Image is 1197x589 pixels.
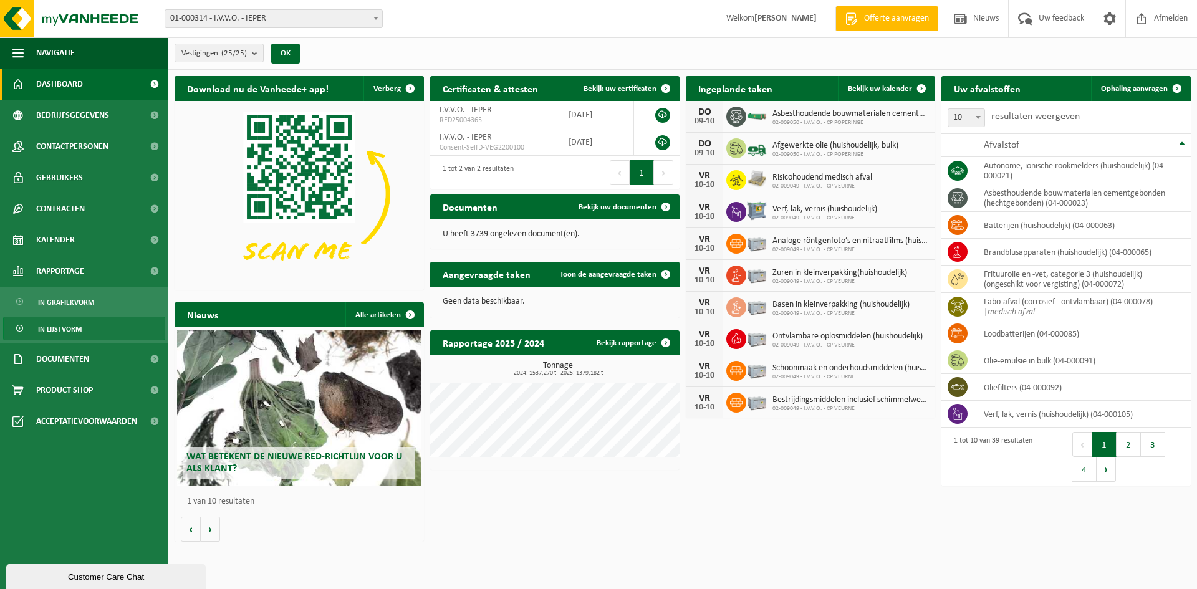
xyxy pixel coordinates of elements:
[1072,457,1097,482] button: 4
[430,194,510,219] h2: Documenten
[373,85,401,93] span: Verberg
[772,395,929,405] span: Bestrijdingsmiddelen inclusief schimmelwerende beschermingsmiddelen (huishoudeli...
[443,297,667,306] p: Geen data beschikbaar.
[560,271,656,279] span: Toon de aangevraagde taken
[187,497,418,506] p: 1 van 10 resultaten
[941,76,1033,100] h2: Uw afvalstoffen
[692,276,717,285] div: 10-10
[746,359,767,380] img: PB-LB-0680-HPE-GY-11
[363,76,423,101] button: Verberg
[772,119,929,127] span: 02-009050 - I.V.V.O. - CP POPERINGE
[181,44,247,63] span: Vestigingen
[440,143,549,153] span: Consent-SelfD-VEG2200100
[772,214,877,222] span: 02-009049 - I.V.V.O. - CP VEURNE
[440,105,492,115] span: I.V.V.O. - IEPER
[974,374,1191,401] td: oliefilters (04-000092)
[772,246,929,254] span: 02-009049 - I.V.V.O. - CP VEURNE
[772,278,907,285] span: 02-009049 - I.V.V.O. - CP VEURNE
[436,362,680,376] h3: Tonnage
[974,157,1191,184] td: autonome, ionische rookmelders (huishoudelijk) (04-000021)
[36,69,83,100] span: Dashboard
[991,112,1080,122] label: resultaten weergeven
[436,370,680,376] span: 2024: 1537,270 t - 2025: 1379,182 t
[440,133,492,142] span: I.V.V.O. - IEPER
[692,298,717,308] div: VR
[692,340,717,348] div: 10-10
[569,194,678,219] a: Bekijk uw documenten
[835,6,938,31] a: Offerte aanvragen
[692,117,717,126] div: 09-10
[746,264,767,285] img: PB-LB-0680-HPE-GY-11
[692,213,717,221] div: 10-10
[1072,432,1092,457] button: Previous
[692,403,717,412] div: 10-10
[692,107,717,117] div: DO
[692,203,717,213] div: VR
[186,452,402,474] span: Wat betekent de nieuwe RED-richtlijn voor u als klant?
[574,76,678,101] a: Bekijk uw certificaten
[974,184,1191,212] td: asbesthoudende bouwmaterialen cementgebonden (hechtgebonden) (04-000023)
[440,115,549,125] span: RED25004365
[746,200,767,221] img: PB-AP-0800-MET-02-01
[36,375,93,406] span: Product Shop
[772,405,929,413] span: 02-009049 - I.V.V.O. - CP VEURNE
[1101,85,1168,93] span: Ophaling aanvragen
[165,10,382,27] span: 01-000314 - I.V.V.O. - IEPER
[579,203,656,211] span: Bekijk uw documenten
[948,431,1032,483] div: 1 tot 10 van 39 resultaten
[587,330,678,355] a: Bekijk rapportage
[772,204,877,214] span: Verf, lak, vernis (huishoudelijk)
[630,160,654,185] button: 1
[430,262,543,286] h2: Aangevraagde taken
[746,327,767,348] img: PB-LB-0680-HPE-GY-11
[692,393,717,403] div: VR
[550,262,678,287] a: Toon de aangevraagde taken
[443,230,667,239] p: U heeft 3739 ongelezen document(en).
[988,307,1035,317] i: medisch afval
[746,295,767,317] img: PB-LB-0680-HPE-GY-11
[436,159,514,186] div: 1 tot 2 van 2 resultaten
[175,101,424,288] img: Download de VHEPlus App
[772,141,898,151] span: Afgewerkte olie (huishoudelijk, bulk)
[271,44,300,64] button: OK
[948,109,984,127] span: 10
[686,76,785,100] h2: Ingeplande taken
[861,12,932,25] span: Offerte aanvragen
[692,308,717,317] div: 10-10
[692,171,717,181] div: VR
[36,224,75,256] span: Kalender
[175,302,231,327] h2: Nieuws
[984,140,1019,150] span: Afvalstof
[36,343,89,375] span: Documenten
[692,371,717,380] div: 10-10
[181,517,201,542] button: Vorige
[692,362,717,371] div: VR
[848,85,912,93] span: Bekijk uw kalender
[974,401,1191,428] td: verf, lak, vernis (huishoudelijk) (04-000105)
[345,302,423,327] a: Alle artikelen
[175,44,264,62] button: Vestigingen(25/25)
[754,14,817,23] strong: [PERSON_NAME]
[201,517,220,542] button: Volgende
[654,160,673,185] button: Next
[692,266,717,276] div: VR
[692,234,717,244] div: VR
[36,256,84,287] span: Rapportage
[430,330,557,355] h2: Rapportage 2025 / 2024
[746,110,767,121] img: HK-XC-10-GN-00
[746,136,767,158] img: BL-LQ-LV
[36,193,85,224] span: Contracten
[36,162,83,193] span: Gebruikers
[772,310,910,317] span: 02-009049 - I.V.V.O. - CP VEURNE
[974,293,1191,320] td: labo-afval (corrosief - ontvlambaar) (04-000078) |
[746,168,767,189] img: LP-PA-00000-WDN-11
[772,373,929,381] span: 02-009049 - I.V.V.O. - CP VEURNE
[772,268,907,278] span: Zuren in kleinverpakking(huishoudelijk)
[772,300,910,310] span: Basen in kleinverpakking (huishoudelijk)
[746,391,767,412] img: PB-LB-0680-HPE-GY-11
[36,37,75,69] span: Navigatie
[1117,432,1141,457] button: 2
[1141,432,1165,457] button: 3
[692,181,717,189] div: 10-10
